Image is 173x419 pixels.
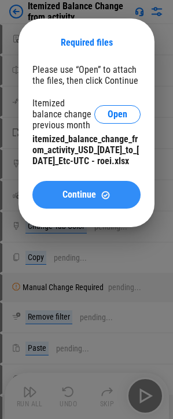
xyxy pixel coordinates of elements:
button: ContinueContinue [32,181,141,209]
div: Please use “Open” to attach the files, then click Continue [32,64,141,86]
span: Continue [62,190,96,199]
img: Continue [101,190,111,200]
span: Open [108,110,127,119]
div: Required files [32,37,141,48]
button: Open [94,105,141,124]
div: itemized_balance_change_from_activity_USD_[DATE]_to_[DATE]_Etc-UTC - roei.xlsx [32,134,141,166]
div: Itemized balance change previous month [32,98,94,131]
